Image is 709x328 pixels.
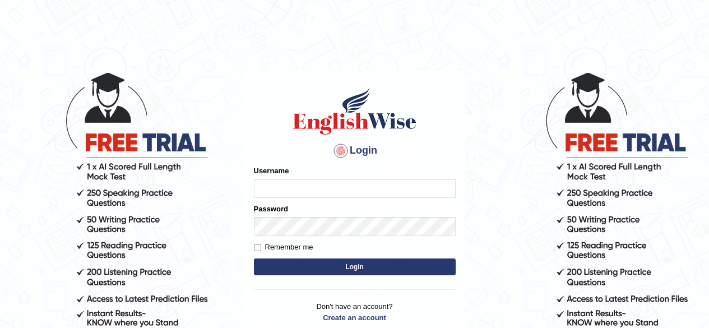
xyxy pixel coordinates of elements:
[254,142,456,160] h4: Login
[254,244,261,251] input: Remember me
[254,312,456,323] a: Create an account
[254,242,313,253] label: Remember me
[291,86,419,136] img: Logo of English Wise sign in for intelligent practice with AI
[254,165,289,176] label: Username
[254,204,288,214] label: Password
[254,258,456,275] button: Login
